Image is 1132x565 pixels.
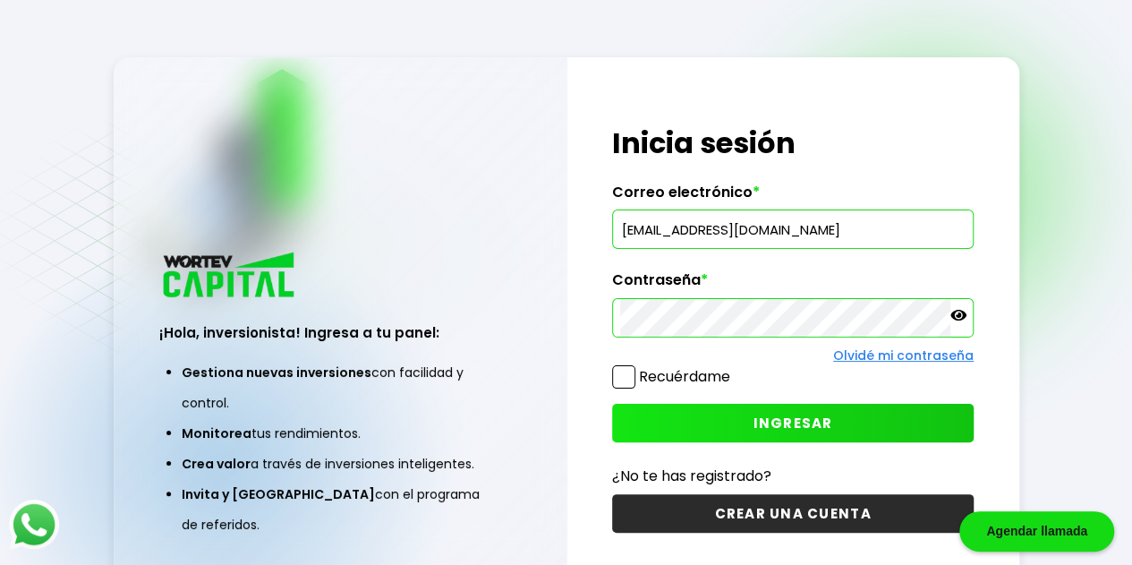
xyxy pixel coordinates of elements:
h1: Inicia sesión [612,122,974,165]
li: con facilidad y control. [182,357,498,418]
input: hola@wortev.capital [620,210,966,248]
a: Olvidé mi contraseña [833,347,974,364]
h3: ¡Hola, inversionista! Ingresa a tu panel: [159,322,521,343]
p: ¿No te has registrado? [612,465,974,487]
span: Invita y [GEOGRAPHIC_DATA] [182,485,375,503]
span: Monitorea [182,424,251,442]
li: tus rendimientos. [182,418,498,449]
label: Correo electrónico [612,184,974,210]
img: logos_whatsapp-icon.242b2217.svg [9,500,59,550]
button: CREAR UNA CUENTA [612,494,974,533]
span: INGRESAR [753,414,833,432]
label: Contraseña [612,271,974,298]
li: a través de inversiones inteligentes. [182,449,498,479]
img: logo_wortev_capital [159,250,301,303]
span: Crea valor [182,455,251,473]
span: Gestiona nuevas inversiones [182,364,371,381]
li: con el programa de referidos. [182,479,498,540]
label: Recuérdame [639,366,730,387]
a: ¿No te has registrado?CREAR UNA CUENTA [612,465,974,533]
button: INGRESAR [612,404,974,442]
div: Agendar llamada [959,511,1114,552]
